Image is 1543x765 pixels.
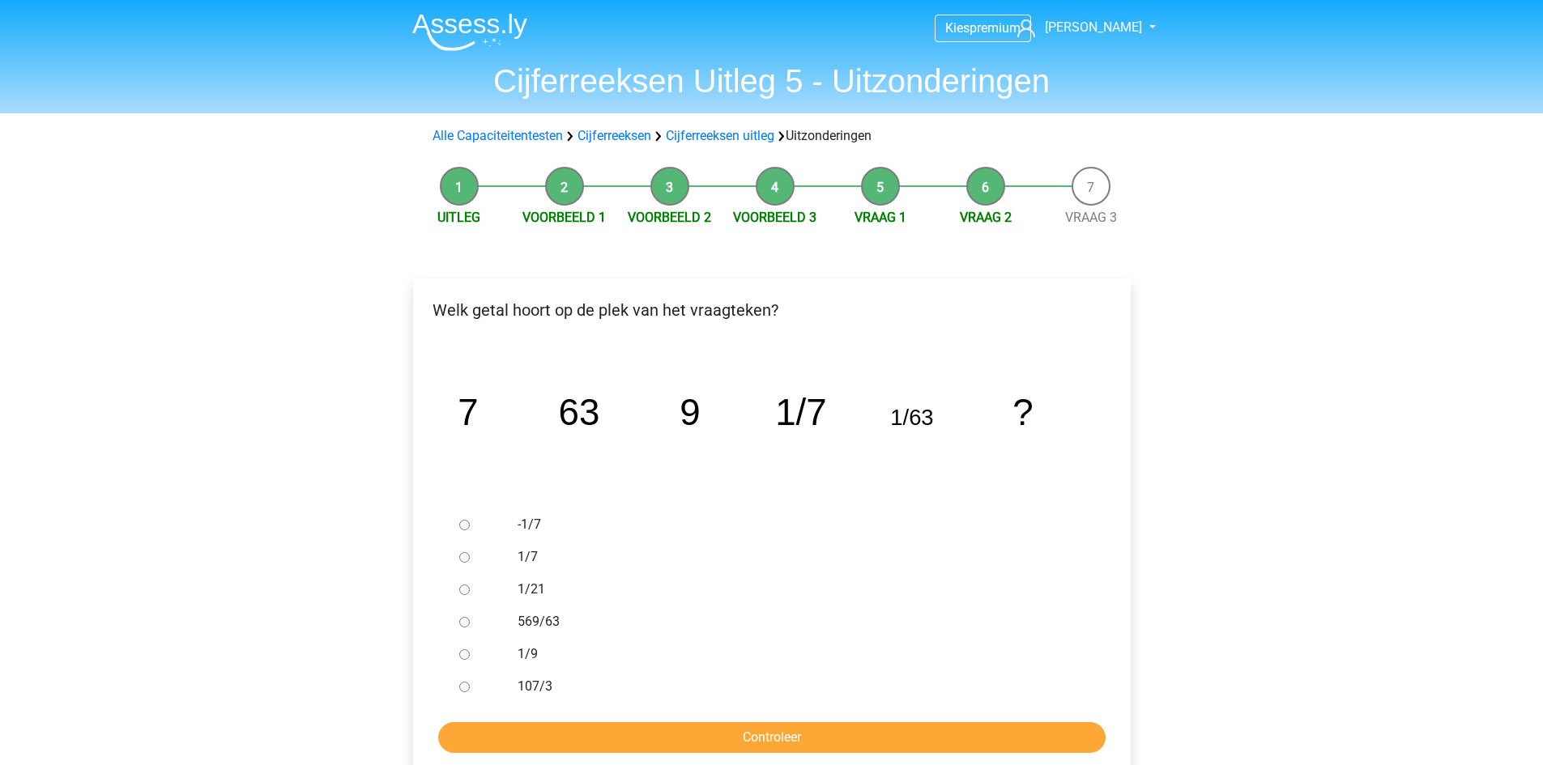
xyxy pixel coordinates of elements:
[426,126,1118,146] div: Uitzonderingen
[399,62,1144,100] h1: Cijferreeksen Uitleg 5 - Uitzonderingen
[518,677,1078,696] label: 107/3
[518,515,1078,534] label: -1/7
[666,128,774,143] a: Cijferreeksen uitleg
[518,580,1078,599] label: 1/21
[680,392,700,433] tspan: 9
[558,392,599,433] tspan: 63
[775,392,826,433] tspan: 1/7
[522,210,606,225] a: Voorbeeld 1
[518,612,1078,631] label: 569/63
[518,644,1078,664] label: 1/9
[1045,19,1142,35] span: [PERSON_NAME]
[936,17,1030,39] a: Kiespremium
[578,128,651,143] a: Cijferreeksen
[855,210,906,225] a: Vraag 1
[1011,18,1144,37] a: [PERSON_NAME]
[628,210,711,225] a: Voorbeeld 2
[412,13,527,51] img: Assessly
[733,210,816,225] a: Voorbeeld 3
[960,210,1012,225] a: Vraag 2
[890,405,933,430] tspan: 1/63
[438,722,1106,753] input: Controleer
[437,210,480,225] a: Uitleg
[1065,210,1117,225] a: Vraag 3
[518,547,1078,567] label: 1/7
[426,298,1118,322] p: Welk getal hoort op de plek van het vraagteken?
[945,20,970,36] span: Kies
[1012,392,1033,433] tspan: ?
[458,392,478,433] tspan: 7
[970,20,1021,36] span: premium
[433,128,563,143] a: Alle Capaciteitentesten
